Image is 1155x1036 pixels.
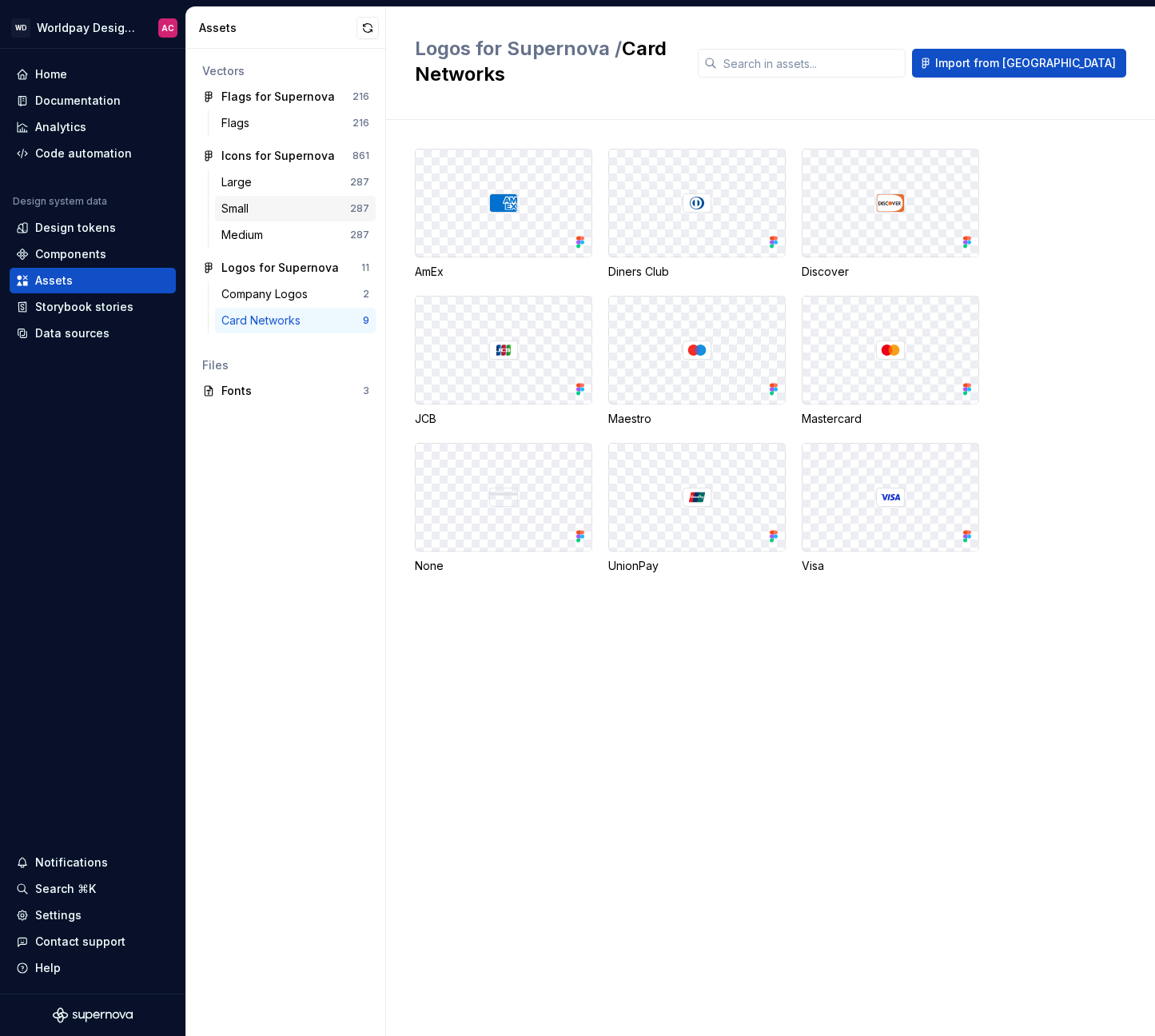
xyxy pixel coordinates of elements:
div: 861 [352,149,369,162]
div: WD [11,18,30,38]
div: Large [221,174,258,190]
a: Large287 [215,169,376,195]
div: 2 [363,288,369,301]
svg: Supernova Logo [53,1007,133,1023]
div: Components [35,246,106,262]
div: Assets [35,273,73,289]
a: Components [10,241,176,267]
div: 287 [350,202,369,215]
div: JCB [415,411,592,427]
div: 11 [361,261,369,274]
button: Help [10,955,176,981]
div: Flags for Supernova [221,89,335,105]
button: Contact support [10,929,176,954]
a: Home [10,62,176,87]
a: Medium287 [215,222,376,248]
a: Card Networks9 [215,308,376,333]
div: Worldpay Design System [37,20,139,36]
div: Visa [802,558,979,574]
a: Company Logos2 [215,281,376,307]
div: None [415,558,592,574]
div: Code automation [35,145,132,161]
div: UnionPay [608,558,786,574]
div: Mastercard [802,411,979,427]
div: Maestro [608,411,786,427]
div: Card Networks [221,313,307,329]
a: Documentation [10,88,176,114]
div: Fonts [221,383,363,399]
div: Discover [802,264,979,280]
a: Code automation [10,141,176,166]
div: Analytics [35,119,86,135]
a: Small287 [215,196,376,221]
div: Assets [199,20,356,36]
a: Icons for Supernova861 [196,143,376,169]
a: Flags216 [215,110,376,136]
div: Design system data [13,195,107,208]
a: Settings [10,903,176,928]
div: 216 [352,90,369,103]
div: AC [161,22,174,34]
a: Logos for Supernova11 [196,255,376,281]
div: 287 [350,176,369,189]
button: Import from [GEOGRAPHIC_DATA] [912,49,1126,78]
div: AmEx [415,264,592,280]
div: Icons for Supernova [221,148,335,164]
div: 9 [363,314,369,327]
div: Diners Club [608,264,786,280]
div: 216 [352,117,369,129]
div: Flags [221,115,256,131]
a: Data sources [10,321,176,346]
div: Contact support [35,934,125,950]
a: Assets [10,268,176,293]
div: Files [202,357,369,373]
div: Documentation [35,93,121,109]
span: Import from [GEOGRAPHIC_DATA] [935,55,1116,71]
div: Logos for Supernova [221,260,339,276]
a: Fonts3 [196,378,376,404]
div: Company Logos [221,286,314,302]
div: Data sources [35,325,110,341]
button: Notifications [10,850,176,875]
a: Flags for Supernova216 [196,84,376,110]
button: WDWorldpay Design SystemAC [3,10,182,45]
input: Search in assets... [717,49,906,78]
div: Notifications [35,855,108,871]
a: Storybook stories [10,294,176,320]
div: Small [221,201,255,217]
div: Search ⌘K [35,881,96,897]
div: Storybook stories [35,299,133,315]
div: Medium [221,227,269,243]
div: 3 [363,385,369,397]
a: Analytics [10,114,176,140]
a: Design tokens [10,215,176,241]
div: Design tokens [35,220,116,236]
div: Help [35,960,61,976]
div: 287 [350,229,369,241]
h2: Card Networks [415,36,679,87]
div: Home [35,66,67,82]
div: Settings [35,907,82,923]
div: Vectors [202,63,369,79]
span: Logos for Supernova / [415,37,622,60]
button: Search ⌘K [10,876,176,902]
